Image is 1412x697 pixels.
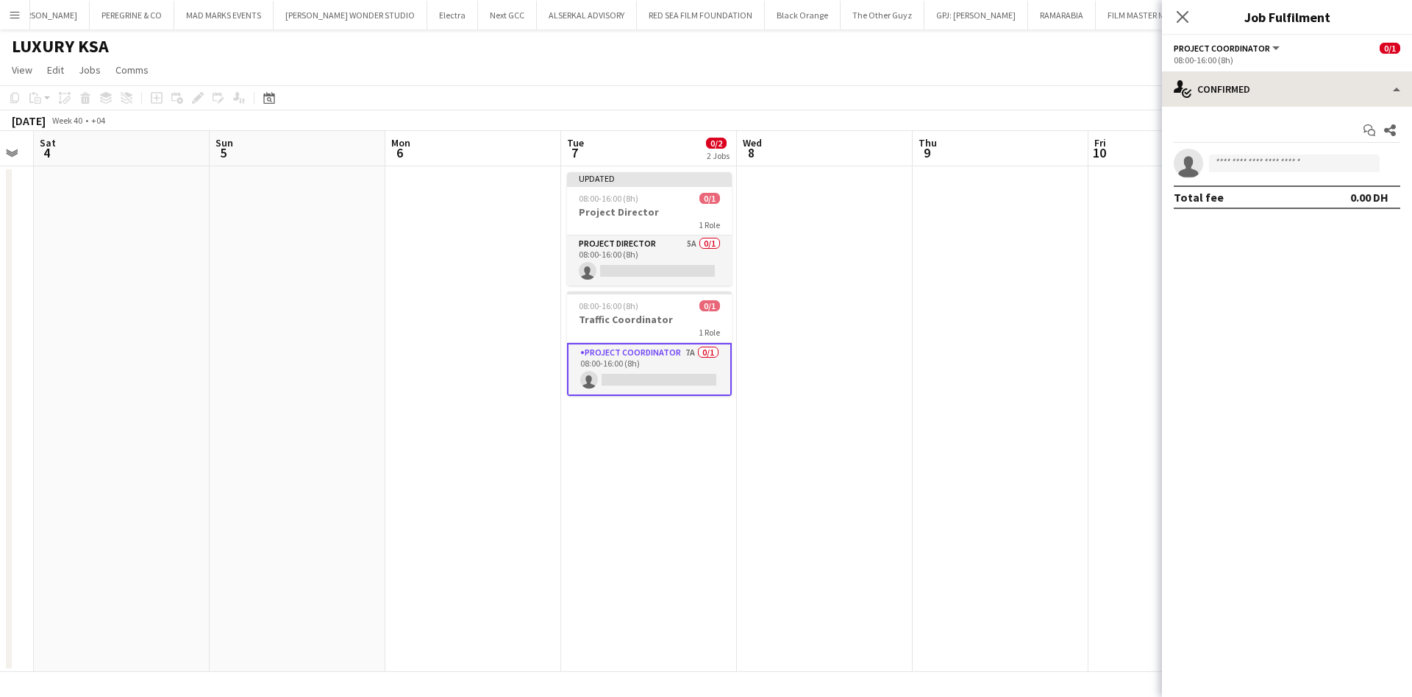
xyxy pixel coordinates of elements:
[90,1,174,29] button: PEREGRINE & CO
[1092,144,1106,161] span: 10
[38,144,56,161] span: 4
[1162,71,1412,107] div: Confirmed
[1174,43,1282,54] button: Project Coordinator
[73,60,107,79] a: Jobs
[79,63,101,77] span: Jobs
[706,138,727,149] span: 0/2
[1174,43,1270,54] span: Project Coordinator
[12,63,32,77] span: View
[1174,54,1400,66] div: 08:00-16:00 (8h)
[699,300,720,311] span: 0/1
[579,193,638,204] span: 08:00-16:00 (8h)
[567,136,584,149] span: Tue
[1162,7,1412,26] h3: Job Fulfilment
[41,60,70,79] a: Edit
[12,113,46,128] div: [DATE]
[565,144,584,161] span: 7
[1096,1,1187,29] button: FILM MASTER MEA
[1350,190,1388,205] div: 0.00 DH
[699,219,720,230] span: 1 Role
[707,150,730,161] div: 2 Jobs
[567,313,732,326] h3: Traffic Coordinator
[1174,190,1224,205] div: Total fee
[743,136,762,149] span: Wed
[110,60,154,79] a: Comms
[567,291,732,396] app-job-card: 08:00-16:00 (8h)0/1Traffic Coordinator1 RoleProject Coordinator7A0/108:00-16:00 (8h)
[1094,136,1106,149] span: Fri
[389,144,410,161] span: 6
[567,172,732,286] app-job-card: Updated08:00-16:00 (8h)0/1Project Director1 RoleProject Director5A0/108:00-16:00 (8h)
[1028,1,1096,29] button: RAMARABIA
[924,1,1028,29] button: GPJ: [PERSON_NAME]
[699,327,720,338] span: 1 Role
[274,1,427,29] button: [PERSON_NAME] WONDER STUDIO
[916,144,937,161] span: 9
[3,1,90,29] button: [PERSON_NAME]
[567,236,732,286] app-card-role: Project Director5A0/108:00-16:00 (8h)
[49,115,85,126] span: Week 40
[40,136,56,149] span: Sat
[47,63,64,77] span: Edit
[919,136,937,149] span: Thu
[391,136,410,149] span: Mon
[567,343,732,396] app-card-role: Project Coordinator7A0/108:00-16:00 (8h)
[6,60,38,79] a: View
[1380,43,1400,54] span: 0/1
[478,1,537,29] button: Next GCC
[174,1,274,29] button: MAD MARKS EVENTS
[537,1,637,29] button: ALSERKAL ADVISORY
[567,205,732,219] h3: Project Director
[841,1,924,29] button: The Other Guyz
[115,63,149,77] span: Comms
[637,1,765,29] button: RED SEA FILM FOUNDATION
[765,1,841,29] button: Black Orange
[567,172,732,184] div: Updated
[91,115,105,126] div: +04
[579,300,638,311] span: 08:00-16:00 (8h)
[215,136,233,149] span: Sun
[741,144,762,161] span: 8
[699,193,720,204] span: 0/1
[213,144,233,161] span: 5
[12,35,109,57] h1: LUXURY KSA
[427,1,478,29] button: Electra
